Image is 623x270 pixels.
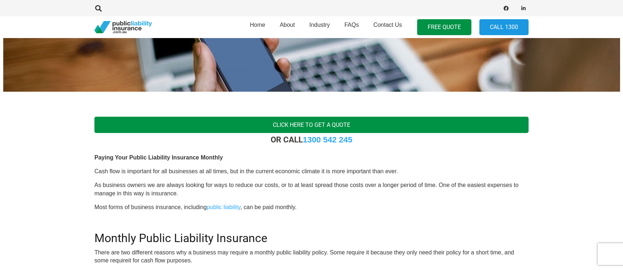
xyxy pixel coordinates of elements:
span: Home [250,22,265,28]
a: Facebook [501,3,511,13]
a: pli_logotransparent [94,21,152,34]
p: Most forms of business insurance, including , can be paid monthly. [94,203,529,211]
a: FREE QUOTE [417,19,471,36]
a: FAQs [337,14,366,40]
a: Call 1300 [479,19,529,36]
span: FAQs [344,22,359,28]
span: About [280,22,295,28]
a: Contact Us [366,14,409,40]
a: About [272,14,302,40]
p: As business owners we are always looking for ways to reduce our costs, or to at least spread thos... [94,181,529,198]
a: Search [91,5,106,12]
strong: OR CALL [271,135,352,144]
b: Paying Your Public Liability Insurance Monthly [94,154,223,161]
h2: Monthly Public Liability Insurance [94,223,529,245]
a: Click here to get a quote [94,117,529,133]
a: Industry [302,14,337,40]
a: public liability [207,204,240,210]
p: There are two different reasons why a business may require a monthly public liability policy. Som... [94,249,529,265]
span: Contact Us [373,22,402,28]
a: LinkedIn [518,3,529,13]
span: Industry [309,22,330,28]
a: 1300 542 245 [303,135,352,144]
p: Cash flow is important for all businesses at all times, but in the current economic climate it is... [94,167,529,175]
a: Home [242,14,272,40]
